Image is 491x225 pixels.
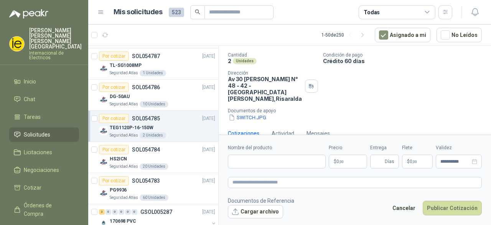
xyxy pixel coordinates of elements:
[9,180,79,195] a: Cotizar
[323,58,488,64] p: Crédito 60 días
[9,127,79,142] a: Solicitudes
[88,142,218,173] a: Por cotizarSOL054784[DATE] Company LogoHS2ICNSeguridad Atlas20 Unidades
[99,83,129,92] div: Por cotizar
[9,145,79,160] a: Licitaciones
[407,159,410,164] span: $
[112,209,118,215] div: 0
[169,8,184,17] span: 523
[99,114,129,123] div: Por cotizar
[29,51,82,60] p: Internacional de Electricos
[140,163,168,170] div: 20 Unidades
[88,111,218,142] a: Por cotizarSOL054785[DATE] Company LogoTEG1120P-16-150WSeguridad Atlas2 Unidades
[385,155,394,168] span: Días
[402,144,433,152] label: Flete
[99,64,108,73] img: Company Logo
[423,201,482,215] button: Publicar Cotización
[140,209,172,215] p: GSOL005287
[110,187,127,194] p: PG9936
[388,201,420,215] button: Cancelar
[233,58,257,64] div: Unidades
[88,48,218,80] a: Por cotizarSOL054787[DATE] Company LogoTL-SG1008MPSeguridad Atlas1 Unidades
[339,160,344,164] span: ,00
[24,77,36,86] span: Inicio
[9,163,79,177] a: Negociaciones
[29,28,82,49] p: [PERSON_NAME] [PERSON_NAME] [PERSON_NAME][GEOGRAPHIC_DATA]
[195,9,200,15] span: search
[132,53,160,59] p: SOL054787
[110,132,138,138] p: Seguridad Atlas
[132,85,160,90] p: SOL054786
[125,209,131,215] div: 0
[228,197,294,205] p: Documentos de Referencia
[110,124,153,132] p: TEG1120P-16-150W
[402,155,433,168] p: $ 0,00
[228,129,259,138] div: Cotizaciones
[228,52,317,58] p: Cantidad
[99,157,108,167] img: Company Logo
[306,129,330,138] div: Mensajes
[228,113,267,122] button: SWITCH.JPG
[436,144,482,152] label: Validez
[24,95,35,103] span: Chat
[24,183,41,192] span: Cotizar
[228,108,488,113] p: Documentos de apoyo
[228,58,231,64] p: 2
[323,52,488,58] p: Condición de pago
[110,163,138,170] p: Seguridad Atlas
[99,188,108,198] img: Company Logo
[9,110,79,124] a: Tareas
[202,115,215,122] p: [DATE]
[105,209,111,215] div: 0
[99,126,108,135] img: Company Logo
[228,144,326,152] label: Nombre del producto
[329,155,367,168] p: $0,00
[228,205,283,219] button: Cargar archivo
[9,9,48,18] img: Logo peakr
[24,201,72,218] span: Órdenes de Compra
[110,70,138,76] p: Seguridad Atlas
[375,28,430,42] button: Asignado a mi
[140,101,168,107] div: 10 Unidades
[114,7,163,18] h1: Mis solicitudes
[99,95,108,104] img: Company Logo
[132,116,160,121] p: SOL054785
[88,80,218,111] a: Por cotizarSOL054786[DATE] Company LogoDG-50AUSeguridad Atlas10 Unidades
[202,146,215,153] p: [DATE]
[202,177,215,185] p: [DATE]
[228,70,302,76] p: Dirección
[272,129,294,138] div: Actividad
[24,113,41,121] span: Tareas
[99,52,129,61] div: Por cotizar
[132,178,160,183] p: SOL054783
[202,84,215,91] p: [DATE]
[140,132,166,138] div: 2 Unidades
[202,53,215,60] p: [DATE]
[10,37,24,51] img: Company Logo
[119,209,124,215] div: 0
[99,145,129,154] div: Por cotizar
[202,208,215,216] p: [DATE]
[140,70,166,76] div: 1 Unidades
[88,173,218,204] a: Por cotizarSOL054783[DATE] Company LogoPG9936Seguridad Atlas60 Unidades
[437,28,482,42] button: No Leídos
[24,148,52,157] span: Licitaciones
[24,166,59,174] span: Negociaciones
[329,144,367,152] label: Precio
[110,101,138,107] p: Seguridad Atlas
[410,159,417,164] span: 0
[9,198,79,221] a: Órdenes de Compra
[132,209,137,215] div: 0
[336,159,344,164] span: 0
[228,76,302,102] p: Av 30 [PERSON_NAME] N° 48 - 42 - [GEOGRAPHIC_DATA] [PERSON_NAME] , Risaralda
[9,92,79,107] a: Chat
[132,147,160,152] p: SOL054784
[110,218,136,225] p: 170698 PVC
[99,209,105,215] div: 3
[370,144,399,152] label: Entrega
[321,29,369,41] div: 1 - 50 de 250
[110,62,142,69] p: TL-SG1008MP
[110,195,138,201] p: Seguridad Atlas
[110,93,130,100] p: DG-50AU
[140,195,168,201] div: 60 Unidades
[364,8,380,17] div: Todas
